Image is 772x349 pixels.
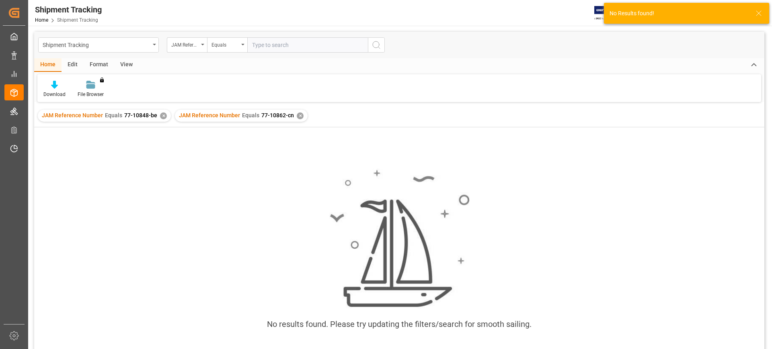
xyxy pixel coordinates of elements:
span: 77-10848-be [124,112,157,118]
div: Shipment Tracking [35,4,102,16]
button: search button [368,37,385,53]
div: No Results found! [610,9,748,18]
span: Equals [105,112,122,118]
div: ✕ [160,112,167,119]
div: JAM Reference Number [171,39,199,49]
span: JAM Reference Number [42,112,103,118]
img: Exertis%20JAM%20-%20Email%20Logo.jpg_1722504956.jpg [594,6,622,20]
button: open menu [38,37,159,53]
div: Home [34,58,62,72]
span: JAM Reference Number [179,112,240,118]
span: 77-10862-cn [261,112,294,118]
div: Edit [62,58,84,72]
div: Download [43,91,66,98]
div: Equals [211,39,239,49]
img: smooth_sailing.jpeg [329,169,470,308]
div: No results found. Please try updating the filters/search for smooth sailing. [267,318,532,330]
div: Format [84,58,114,72]
button: open menu [207,37,247,53]
button: open menu [167,37,207,53]
div: View [114,58,139,72]
span: Equals [242,112,259,118]
a: Home [35,17,48,23]
div: Shipment Tracking [43,39,150,49]
input: Type to search [247,37,368,53]
div: ✕ [297,112,304,119]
